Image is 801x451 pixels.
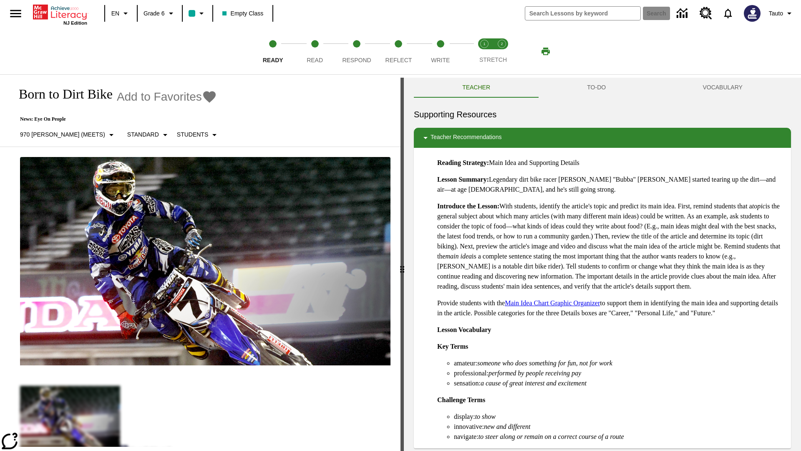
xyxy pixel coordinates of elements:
button: Respond step 3 of 5 [332,28,381,74]
em: performed by people receiving pay [489,370,581,377]
button: Stretch Respond step 2 of 2 [490,28,514,74]
span: EN [111,9,119,18]
button: Open side menu [3,1,28,26]
p: Students [177,130,208,139]
a: Main Idea Chart Graphic Organizer [505,299,600,307]
li: amateur: [454,358,784,368]
li: innovative: [454,422,784,432]
button: Select Student [174,127,223,142]
strong: Key Terms [437,343,468,350]
em: to steer along or remain on a correct course of a route [479,433,624,440]
p: News: Eye On People [10,116,223,122]
strong: Lesson Summary: [437,176,489,183]
button: Reflect step 4 of 5 [374,28,423,74]
p: Teacher Recommendations [431,133,501,143]
button: Grade: Grade 6, Select a grade [140,6,179,21]
button: Stretch Read step 1 of 2 [472,28,496,74]
span: Tauto [769,9,783,18]
strong: Lesson Vocabulary [437,326,491,333]
span: NJ Edition [63,20,87,25]
text: 1 [483,42,485,46]
p: Standard [127,130,159,139]
p: Legendary dirt bike racer [PERSON_NAME] "Bubba" [PERSON_NAME] started tearing up the dirt—and air... [437,175,784,195]
em: to show [475,413,496,420]
div: Teacher Recommendations [414,128,791,148]
text: 2 [501,42,503,46]
span: Ready [263,57,283,63]
button: Print [532,44,559,59]
li: display: [454,412,784,422]
em: topic [752,203,766,210]
button: Select a new avatar [739,3,766,24]
button: Language: EN, Select a language [108,6,134,21]
button: Class color is teal. Change class color [185,6,210,21]
em: new and different [484,423,530,430]
strong: Reading Strategy: [437,159,489,166]
a: Resource Center, Will open in new tab [695,2,717,25]
button: Select Lexile, 970 Lexile (Meets) [17,127,120,142]
p: With students, identify the article's topic and predict its main idea. First, remind students tha... [437,201,784,291]
img: Motocross racer James Stewart flies through the air on his dirt bike. [20,157,390,366]
li: navigate: [454,432,784,442]
span: Add to Favorites [117,90,202,104]
img: Avatar [744,5,761,22]
li: sensation: [454,378,784,388]
p: Provide students with the to support them in identifying the main idea and supporting details in ... [437,298,784,318]
button: Teacher [414,78,539,98]
h1: Born to Dirt Bike [10,86,113,102]
button: TO-DO [539,78,654,98]
p: 970 [PERSON_NAME] (Meets) [20,130,105,139]
button: Read step 2 of 5 [290,28,339,74]
div: Home [33,3,87,25]
span: STRETCH [479,56,507,63]
span: Grade 6 [144,9,165,18]
strong: Introduce the Lesson: [437,203,499,210]
em: a cause of great interest and excitement [481,380,587,387]
em: main idea [446,253,472,260]
span: Read [307,57,323,63]
a: Data Center [672,2,695,25]
button: Write step 5 of 5 [416,28,465,74]
div: Instructional Panel Tabs [414,78,791,98]
span: Reflect [385,57,412,63]
button: Ready step 1 of 5 [249,28,297,74]
input: search field [525,7,640,20]
li: professional: [454,368,784,378]
button: VOCABULARY [654,78,791,98]
em: someone who does something for fun, not for work [477,360,612,367]
span: Empty Class [222,9,264,18]
button: Scaffolds, Standard [124,127,174,142]
button: Add to Favorites - Born to Dirt Bike [117,89,217,104]
div: activity [404,78,801,451]
strong: Challenge Terms [437,396,485,403]
h6: Supporting Resources [414,108,791,121]
button: Profile/Settings [766,6,798,21]
div: Press Enter or Spacebar and then press right and left arrow keys to move the slider [400,78,404,451]
a: Notifications [717,3,739,24]
span: Write [431,57,450,63]
p: Main Idea and Supporting Details [437,158,784,168]
span: Respond [342,57,371,63]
